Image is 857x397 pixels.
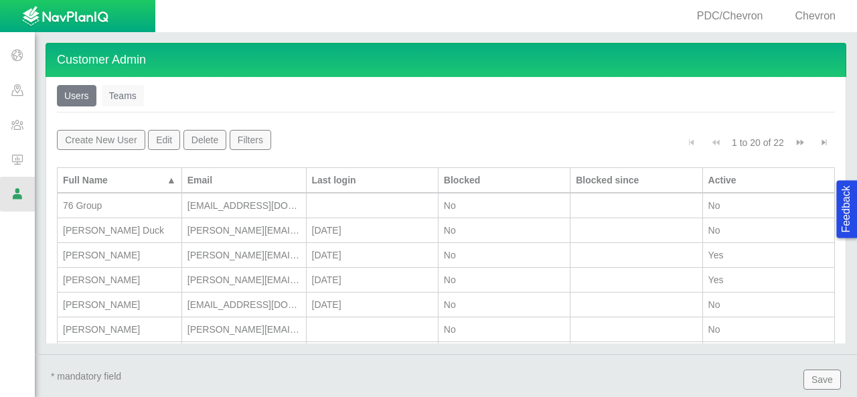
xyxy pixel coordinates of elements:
[58,293,182,317] td: Doug Dennison
[58,317,182,342] td: Dylan Kuperinko
[182,167,307,193] th: Email
[681,130,835,161] div: Pagination
[697,10,763,21] span: PDC/Chevron
[576,173,696,187] div: Blocked since
[63,224,176,237] div: [PERSON_NAME] Duck
[58,193,182,218] td: 76 Group
[708,248,829,262] div: Yes
[803,370,841,390] button: Save
[795,10,836,21] span: Chevron
[726,136,789,155] div: 1 to 20 of 22
[187,248,301,262] div: [PERSON_NAME][EMAIL_ADDRESS][PERSON_NAME][DOMAIN_NAME]
[230,130,272,150] button: Filters
[63,173,163,187] div: Full Name
[312,224,433,237] div: [DATE]
[63,248,176,262] div: [PERSON_NAME]
[439,268,570,293] td: No
[148,130,181,150] button: Edit
[439,167,570,193] th: Blocked
[307,167,439,193] th: Last login
[102,85,144,106] a: Teams
[836,180,857,238] button: Feedback
[307,268,439,293] td: 12/9/2024
[708,298,829,311] div: No
[63,273,176,287] div: [PERSON_NAME]
[708,173,829,187] div: Active
[182,193,307,218] td: chevronteam@76.group
[789,130,811,155] button: Go to next page
[444,199,564,212] div: No
[703,342,835,367] td: No
[312,298,433,311] div: [DATE]
[46,43,846,77] h4: Customer Admin
[182,218,307,243] td: anne.duck@chevron.com
[444,273,564,287] div: No
[703,317,835,342] td: No
[439,243,570,268] td: No
[703,193,835,218] td: No
[57,85,96,106] a: Users
[813,130,835,155] button: Go to last page
[182,268,307,293] td: dawn.lang@chevron.com
[187,199,301,212] div: [EMAIL_ADDRESS][DOMAIN_NAME]
[703,268,835,293] td: Yes
[312,173,433,187] div: Last login
[444,224,564,237] div: No
[187,273,301,287] div: [PERSON_NAME][EMAIL_ADDRESS][PERSON_NAME][DOMAIN_NAME]
[167,175,176,185] span: ▲
[63,298,176,311] div: [PERSON_NAME]
[703,293,835,317] td: No
[439,293,570,317] td: No
[439,218,570,243] td: No
[307,243,439,268] td: 4/24/2024
[187,173,301,187] div: Email
[22,6,108,27] img: UrbanGroupSolutionsTheme$USG_Images$logo.png
[703,218,835,243] td: No
[708,224,829,237] div: No
[307,342,439,367] td: 4/29/2024
[58,268,182,293] td: Dawn Lang
[57,130,145,150] button: Create New User
[439,193,570,218] td: No
[570,167,702,193] th: Blocked since
[779,9,841,24] div: Chevron
[307,293,439,317] td: 3/4/2024
[187,323,301,336] div: [PERSON_NAME][EMAIL_ADDRESS][DOMAIN_NAME]
[444,173,564,187] div: Blocked
[58,243,182,268] td: Becky Johnson
[183,130,227,150] button: Delete
[708,273,829,287] div: Yes
[51,371,121,382] span: * mandatory field
[703,167,835,193] th: Active
[439,342,570,367] td: No
[307,218,439,243] td: 4/22/2024
[182,317,307,342] td: dylan.kuperinkocoleman@chevron.com
[708,199,829,212] div: No
[63,199,176,212] div: 76 Group
[444,248,564,262] div: No
[444,323,564,336] div: No
[58,167,182,193] th: Full Name
[439,317,570,342] td: No
[703,243,835,268] td: Yes
[58,218,182,243] td: Anne Duck
[708,323,829,336] div: No
[58,342,182,367] td: Greg Wilson
[182,243,307,268] td: becky.johnson@chevron.com
[63,323,176,336] div: [PERSON_NAME]
[187,224,301,237] div: [PERSON_NAME][EMAIL_ADDRESS][DOMAIN_NAME]
[444,298,564,311] div: No
[182,342,307,367] td: greg.wilson@chevron.com
[312,273,433,287] div: [DATE]
[187,298,301,311] div: [EMAIL_ADDRESS][DOMAIN_NAME]
[182,293,307,317] td: dougdennison@chevron.com
[312,248,433,262] div: [DATE]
